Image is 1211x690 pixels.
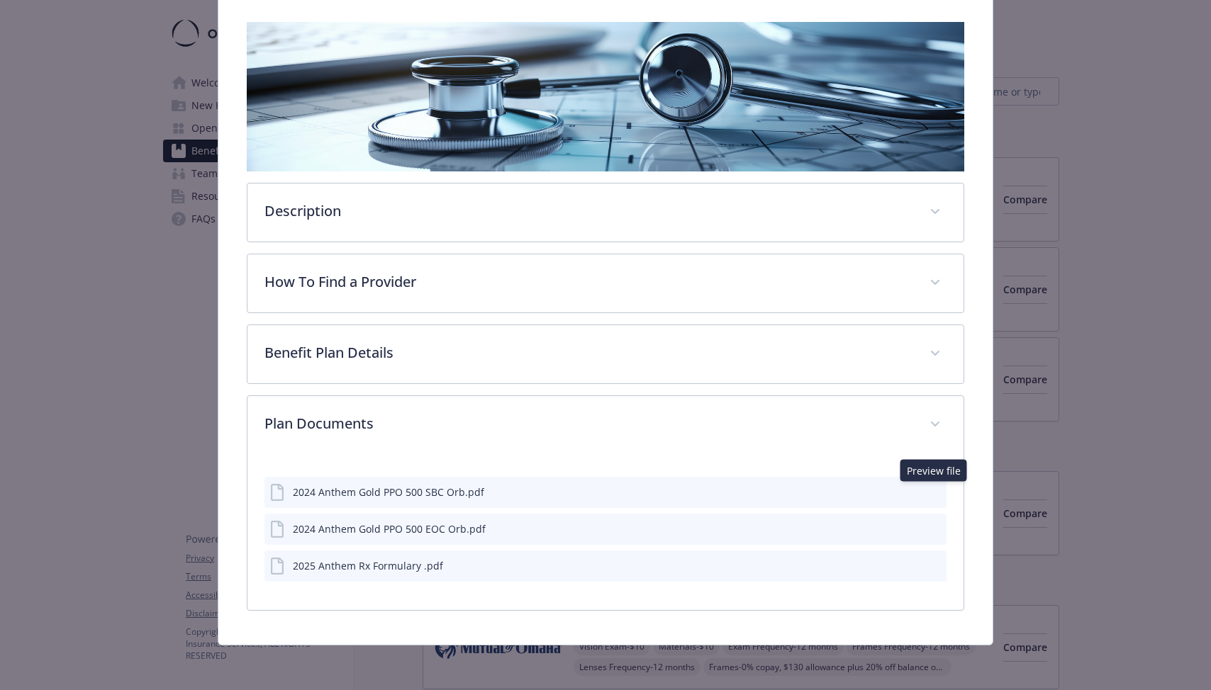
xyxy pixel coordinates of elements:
[928,558,941,573] button: preview file
[247,183,963,242] div: Description
[264,413,912,434] p: Plan Documents
[928,521,941,536] button: preview file
[293,521,486,536] div: 2024 Anthem Gold PPO 500 EOC Orb.pdf
[264,342,912,363] p: Benefit Plan Details
[247,254,963,312] div: How To Find a Provider
[293,485,484,499] div: 2024 Anthem Gold PPO 500 SBC Orb.pdf
[905,558,917,573] button: download file
[264,271,912,293] p: How To Find a Provider
[247,396,963,454] div: Plan Documents
[247,22,964,171] img: banner
[247,325,963,383] div: Benefit Plan Details
[900,460,967,482] div: Preview file
[903,485,914,499] button: download file
[905,521,917,536] button: download file
[247,454,963,610] div: Plan Documents
[264,200,912,222] p: Description
[925,485,941,499] button: preview file
[293,558,443,573] div: 2025 Anthem Rx Formulary .pdf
